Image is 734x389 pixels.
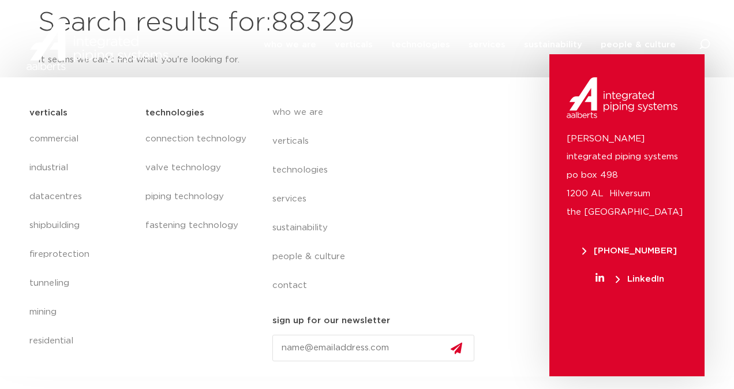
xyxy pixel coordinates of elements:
a: [PHONE_NUMBER] [567,246,693,255]
a: sustainability [524,21,582,68]
a: shipbuilding [29,211,134,240]
p: [PERSON_NAME] integrated piping systems po box 498 1200 AL Hilversum the [GEOGRAPHIC_DATA] [567,130,687,222]
span: [PHONE_NUMBER] [582,246,677,255]
a: contact [272,271,484,300]
a: connection technology [145,125,249,154]
a: LinkedIn [567,275,693,283]
a: sustainability [272,214,484,242]
h5: verticals [29,104,68,122]
a: fireprotection [29,240,134,269]
a: mining [29,298,134,327]
a: verticals [272,127,484,156]
a: commercial [29,125,134,154]
a: people & culture [601,21,676,68]
a: services [272,185,484,214]
a: who we are [264,21,316,68]
a: residential [29,327,134,356]
a: technologies [391,21,450,68]
a: technologies [272,156,484,185]
h5: sign up for our newsletter [272,312,390,330]
a: fastening technology [145,211,249,240]
span: LinkedIn [616,275,664,283]
nav: Menu [145,125,249,240]
a: people & culture [272,242,484,271]
a: verticals [335,21,373,68]
a: industrial [29,154,134,182]
a: valve technology [145,154,249,182]
nav: Menu [29,125,134,356]
nav: Menu [264,21,676,68]
a: who we are [272,98,484,127]
a: datacentres [29,182,134,211]
nav: Menu [272,98,484,300]
input: name@emailaddress.com [272,335,474,361]
img: send.svg [451,342,462,354]
a: piping technology [145,182,249,211]
a: services [469,21,505,68]
h5: technologies [145,104,204,122]
a: tunneling [29,269,134,298]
